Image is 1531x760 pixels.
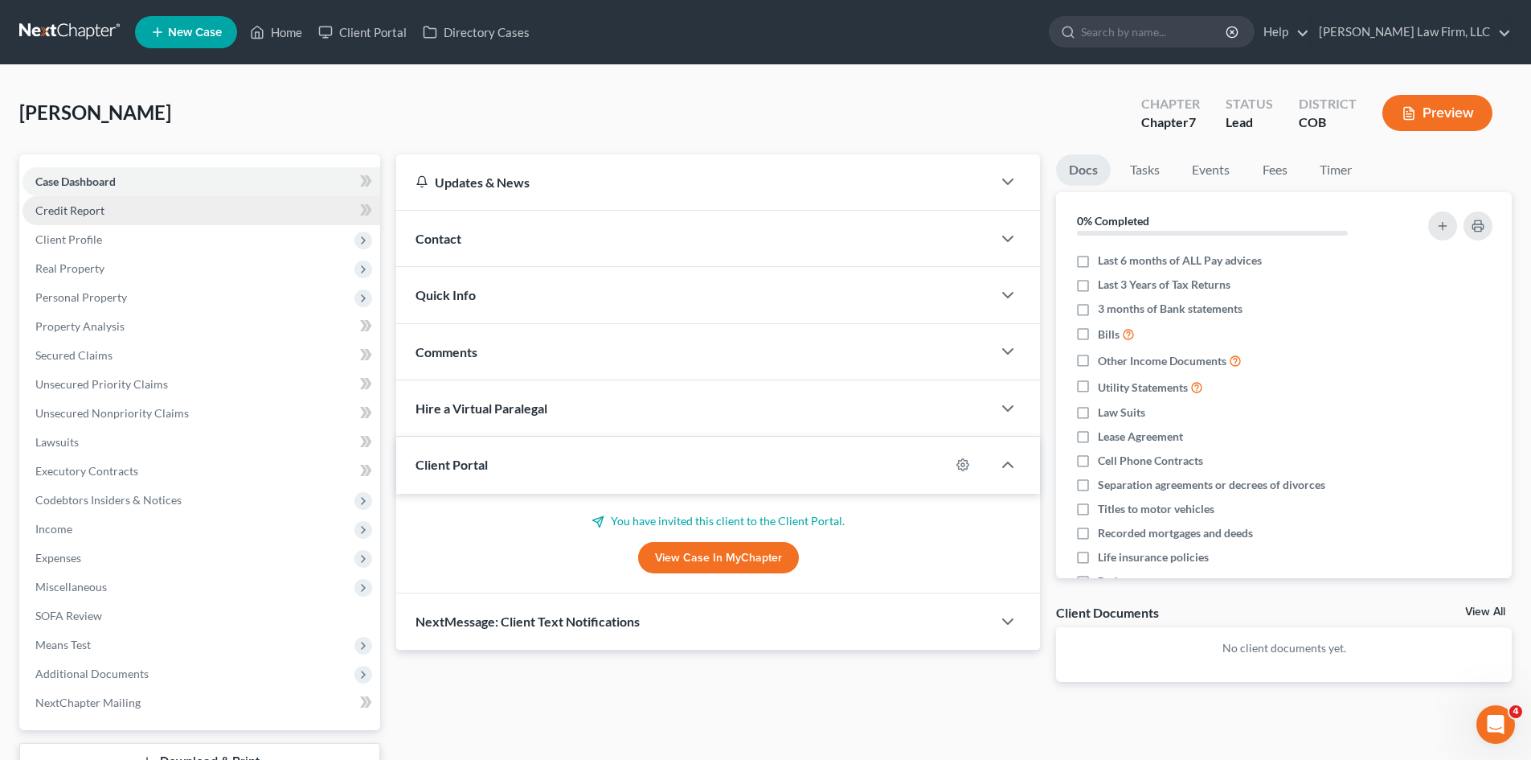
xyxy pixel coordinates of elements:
[1056,604,1159,621] div: Client Documents
[23,399,380,428] a: Unsecured Nonpriority Claims
[35,175,116,188] span: Case Dashboard
[1098,353,1226,369] span: Other Income Documents
[638,542,799,574] a: View Case in MyChapter
[23,688,380,717] a: NextChapter Mailing
[35,551,81,565] span: Expenses
[1098,573,1254,590] span: Retirement account statements
[1098,301,1242,317] span: 3 months of Bank statements
[415,513,1021,529] p: You have invited this client to the Client Portal.
[1226,113,1273,132] div: Lead
[242,18,310,47] a: Home
[1098,501,1214,517] span: Titles to motor vehicles
[415,18,538,47] a: Directory Cases
[35,348,113,362] span: Secured Claims
[1249,154,1300,186] a: Fees
[1098,477,1325,493] span: Separation agreements or decrees of divorces
[415,614,640,629] span: NextMessage: Client Text Notifications
[23,457,380,486] a: Executory Contracts
[23,428,380,457] a: Lawsuits
[1476,705,1515,744] iframe: Intercom live chat
[1311,18,1511,47] a: [PERSON_NAME] Law Firm, LLC
[1098,277,1230,293] span: Last 3 Years of Tax Returns
[1465,606,1505,618] a: View All
[1299,113,1357,132] div: COB
[19,101,171,124] span: [PERSON_NAME]
[35,493,182,507] span: Codebtors Insiders & Notices
[35,667,149,680] span: Additional Documents
[23,370,380,399] a: Unsecured Priority Claims
[1077,214,1149,228] strong: 0% Completed
[1098,429,1183,445] span: Lease Agreement
[1056,154,1111,186] a: Docs
[1098,453,1203,469] span: Cell Phone Contracts
[35,522,72,536] span: Income
[1098,327,1120,343] span: Bills
[35,232,102,246] span: Client Profile
[168,27,222,39] span: New Case
[35,580,107,594] span: Miscellaneous
[1069,640,1499,656] p: No client documents yet.
[1098,525,1253,541] span: Recorded mortgages and deeds
[1255,18,1309,47] a: Help
[23,312,380,341] a: Property Analysis
[1117,154,1173,186] a: Tasks
[35,696,141,709] span: NextChapter Mailing
[35,609,102,622] span: SOFA Review
[35,261,104,275] span: Real Property
[415,401,547,416] span: Hire a Virtual Paralegal
[1299,95,1357,113] div: District
[35,203,104,217] span: Credit Report
[35,319,125,333] span: Property Analysis
[35,638,91,651] span: Means Test
[23,196,380,225] a: Credit Report
[415,231,461,246] span: Contact
[35,377,168,391] span: Unsecured Priority Claims
[415,174,972,191] div: Updates & News
[415,287,476,302] span: Quick Info
[310,18,415,47] a: Client Portal
[1307,154,1365,186] a: Timer
[1098,253,1262,269] span: Last 6 months of ALL Pay advices
[35,406,189,420] span: Unsecured Nonpriority Claims
[23,602,380,631] a: SOFA Review
[1226,95,1273,113] div: Status
[1098,549,1209,565] span: Life insurance policies
[1509,705,1522,718] span: 4
[1141,113,1200,132] div: Chapter
[1382,95,1492,131] button: Preview
[1189,114,1196,129] span: 7
[1141,95,1200,113] div: Chapter
[1098,405,1145,421] span: Law Suits
[415,457,488,472] span: Client Portal
[23,341,380,370] a: Secured Claims
[35,464,138,478] span: Executory Contracts
[23,167,380,196] a: Case Dashboard
[35,290,127,304] span: Personal Property
[1081,17,1228,47] input: Search by name...
[415,344,477,359] span: Comments
[1098,380,1188,396] span: Utility Statements
[35,435,79,449] span: Lawsuits
[1179,154,1242,186] a: Events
